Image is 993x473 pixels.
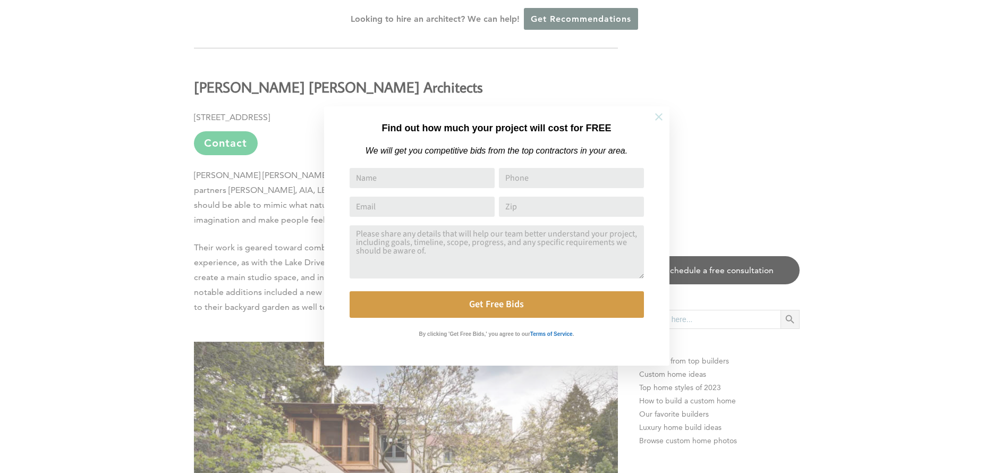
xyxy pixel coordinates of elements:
input: Email Address [350,197,495,217]
button: Get Free Bids [350,291,644,318]
strong: . [573,331,574,337]
strong: Terms of Service [530,331,573,337]
textarea: Comment or Message [350,225,644,278]
input: Name [350,168,495,188]
input: Phone [499,168,644,188]
a: Terms of Service [530,328,573,337]
strong: Find out how much your project will cost for FREE [381,123,611,133]
strong: By clicking 'Get Free Bids,' you agree to our [419,331,530,337]
button: Close [640,98,677,136]
em: We will get you competitive bids from the top contractors in your area. [366,146,627,155]
input: Zip [499,197,644,217]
